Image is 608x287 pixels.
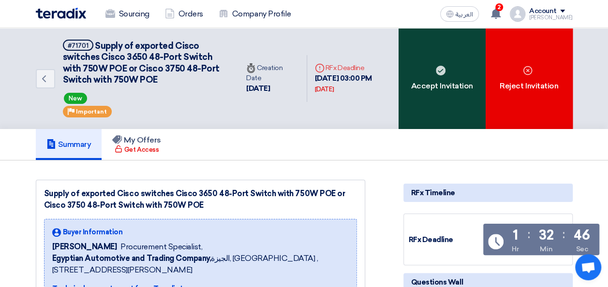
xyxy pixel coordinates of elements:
[315,73,391,95] div: [DATE] 03:00 PM
[52,241,117,253] span: [PERSON_NAME]
[46,140,91,149] h5: Summary
[36,8,86,19] img: Teradix logo
[63,40,227,86] h5: Supply of exported Cisco switches Cisco 3650 48-Port Switch with 750W POE or Cisco 3750 48-Port S...
[63,41,220,85] span: Supply of exported Cisco switches Cisco 3650 48-Port Switch with 750W POE or Cisco 3750 48-Port S...
[512,244,519,254] div: Hr
[36,129,102,160] a: Summary
[315,85,334,94] div: [DATE]
[399,28,486,129] div: Accept Invitation
[52,253,349,276] span: الجيزة, [GEOGRAPHIC_DATA] ,[STREET_ADDRESS][PERSON_NAME]
[456,11,473,18] span: العربية
[102,129,172,160] a: My Offers Get Access
[76,108,107,115] span: Important
[574,229,590,242] div: 46
[510,6,525,22] img: profile_test.png
[539,229,553,242] div: 32
[315,63,391,73] div: RFx Deadline
[576,244,588,254] div: Sec
[115,145,159,155] div: Get Access
[529,7,557,15] div: Account
[440,6,479,22] button: العربية
[246,83,299,94] div: [DATE]
[246,63,299,83] div: Creation Date
[68,43,89,49] div: #71701
[44,188,357,211] div: Supply of exported Cisco switches Cisco 3650 48-Port Switch with 750W POE or Cisco 3750 48-Port S...
[211,3,299,25] a: Company Profile
[529,15,573,20] div: [PERSON_NAME]
[575,254,601,280] div: Open chat
[528,226,530,243] div: :
[120,241,202,253] span: Procurement Specialist,
[63,227,123,237] span: Buyer Information
[563,226,565,243] div: :
[52,254,211,263] b: Egyptian Automotive and Trading Company,
[495,3,503,11] span: 2
[64,93,87,104] span: New
[403,184,573,202] div: RFx Timeline
[409,234,481,245] div: RFx Deadline
[112,135,161,145] h5: My Offers
[513,229,518,242] div: 1
[157,3,211,25] a: Orders
[98,3,157,25] a: Sourcing
[486,28,573,129] div: Reject Invitation
[540,244,552,254] div: Min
